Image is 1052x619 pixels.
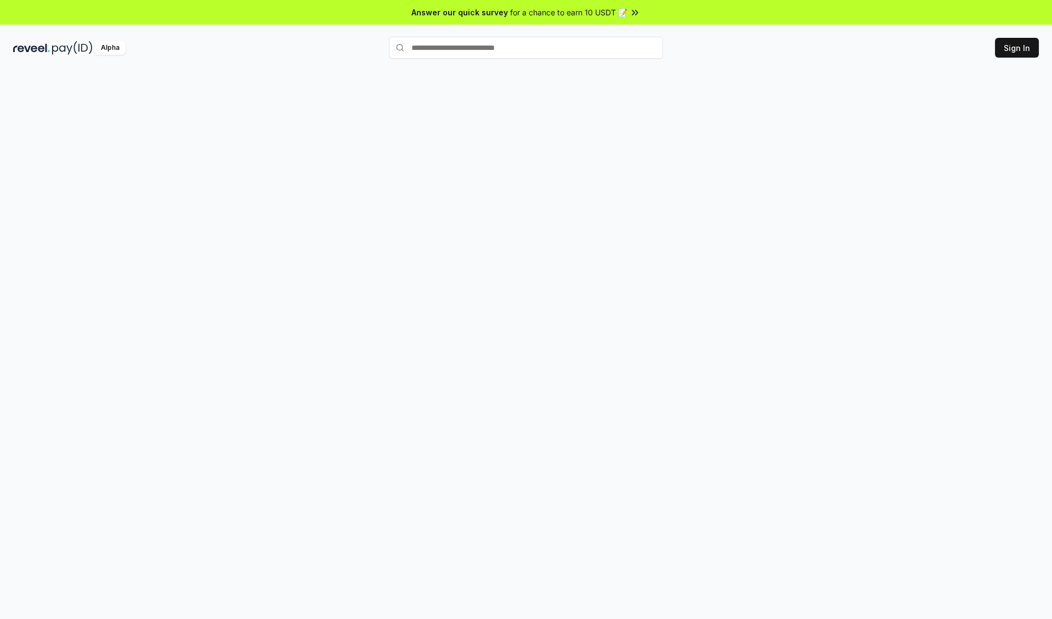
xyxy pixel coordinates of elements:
div: Alpha [95,41,125,55]
span: Answer our quick survey [411,7,508,18]
img: pay_id [52,41,93,55]
button: Sign In [995,38,1039,58]
span: for a chance to earn 10 USDT 📝 [510,7,627,18]
img: reveel_dark [13,41,50,55]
